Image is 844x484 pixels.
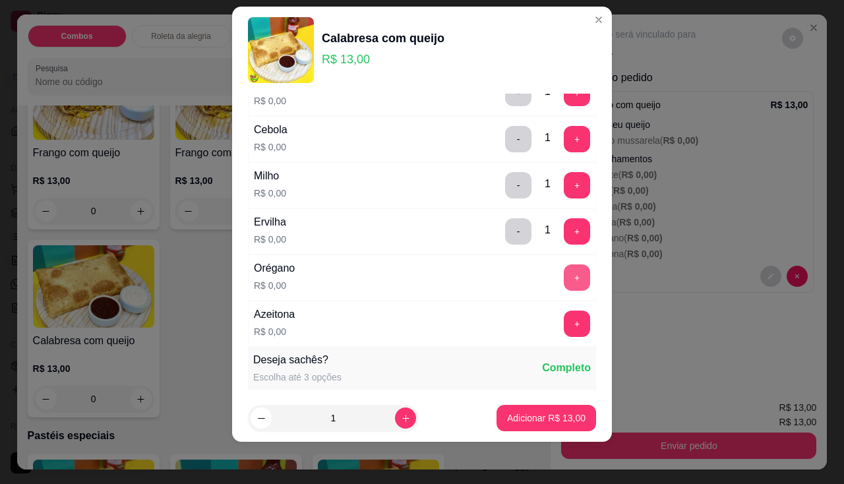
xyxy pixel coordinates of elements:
[254,260,295,276] div: Orégano
[542,360,591,376] div: Completo
[505,218,531,245] button: delete
[505,126,531,152] button: delete
[254,140,287,154] p: R$ 0,00
[254,94,288,107] p: R$ 0,00
[254,279,295,292] p: R$ 0,00
[564,218,590,245] button: add
[564,264,590,291] button: add
[545,176,551,192] div: 1
[322,29,444,47] div: Calabresa com queijo
[254,325,295,338] p: R$ 0,00
[322,50,444,69] p: R$ 13,00
[254,233,286,246] p: R$ 0,00
[254,187,286,200] p: R$ 0,00
[254,214,286,230] div: Ervilha
[253,371,342,384] div: Escolha até 3 opções
[254,168,286,184] div: Milho
[254,307,295,322] div: Azeitona
[564,311,590,337] button: add
[254,122,287,138] div: Cebola
[564,172,590,198] button: add
[545,130,551,146] div: 1
[564,126,590,152] button: add
[507,411,586,425] p: Adicionar R$ 13,00
[588,9,609,30] button: Close
[251,408,272,429] button: decrease-product-quantity
[497,405,596,431] button: Adicionar R$ 13,00
[248,17,314,83] img: product-image
[505,172,531,198] button: delete
[545,222,551,238] div: 1
[253,352,342,368] div: Deseja sachês?
[395,408,416,429] button: increase-product-quantity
